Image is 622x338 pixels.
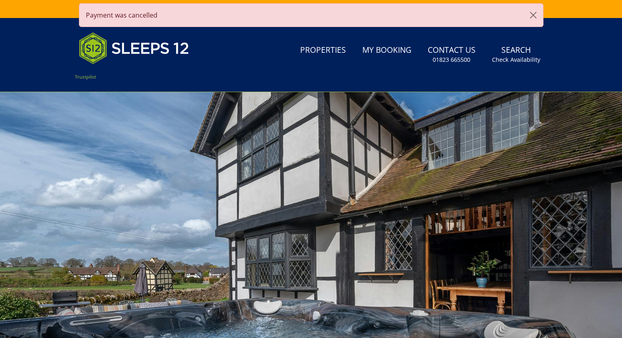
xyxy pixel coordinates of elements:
[424,41,479,68] a: Contact Us01823 665500
[297,41,349,60] a: Properties
[79,3,543,27] div: Payment was cancelled
[75,74,96,80] a: Trustpilot
[79,28,189,69] img: Sleeps 12
[492,56,540,64] small: Check Availability
[359,41,415,60] a: My Booking
[433,56,470,64] small: 01823 665500
[489,41,543,68] a: SearchCheck Availability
